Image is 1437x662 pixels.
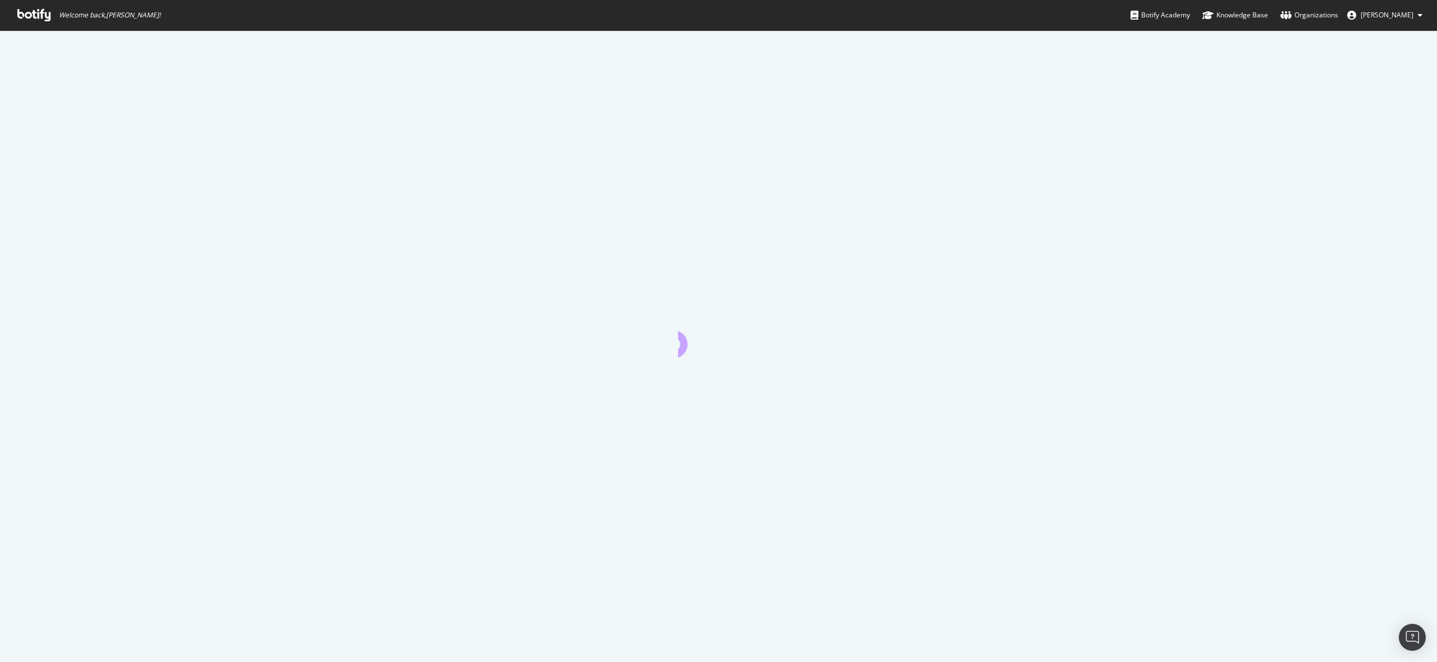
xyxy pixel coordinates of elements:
[1399,624,1426,651] div: Open Intercom Messenger
[1280,10,1338,21] div: Organizations
[1338,6,1431,24] button: [PERSON_NAME]
[1202,10,1268,21] div: Knowledge Base
[1361,10,1413,20] span: Peter Pilz
[1131,10,1190,21] div: Botify Academy
[678,317,759,357] div: animation
[59,11,161,20] span: Welcome back, [PERSON_NAME] !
